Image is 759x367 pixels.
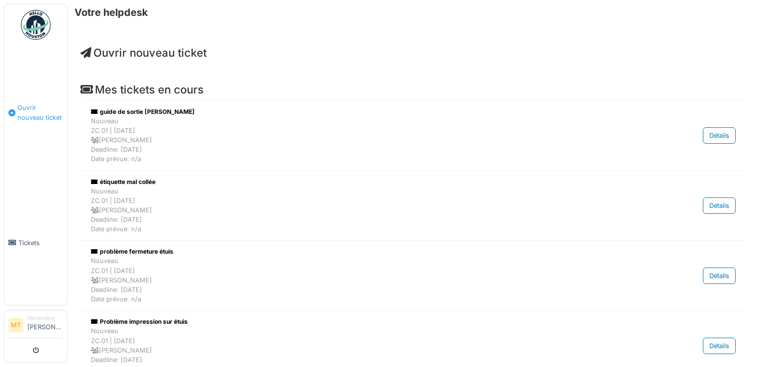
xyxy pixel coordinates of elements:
span: Ouvrir nouveau ticket [17,103,63,122]
h6: Votre helpdesk [75,6,148,18]
div: Détails [703,268,736,284]
a: guide de sortie [PERSON_NAME] NouveauZC.01 | [DATE] [PERSON_NAME]Deadline: [DATE]Date prévue: n/a... [88,105,738,167]
a: étiquette mal collée NouveauZC.01 | [DATE] [PERSON_NAME]Deadline: [DATE]Date prévue: n/a Détails [88,175,738,237]
div: Détails [703,197,736,214]
a: problème fermeture étuis NouveauZC.01 | [DATE] [PERSON_NAME]Deadline: [DATE]Date prévue: n/a Détails [88,245,738,306]
a: MT Demandeur[PERSON_NAME] [8,314,63,338]
div: Détails [703,338,736,354]
div: Demandeur [27,314,63,322]
div: problème fermeture étuis [91,247,633,256]
span: Tickets [18,238,63,248]
div: guide de sortie [PERSON_NAME] [91,107,633,116]
div: étiquette mal collée [91,178,633,186]
a: Tickets [4,180,67,305]
div: Détails [703,127,736,144]
h4: Mes tickets en cours [80,83,746,96]
div: Nouveau ZC.01 | [DATE] [PERSON_NAME] Deadline: [DATE] Date prévue: n/a [91,256,633,304]
a: Ouvrir nouveau ticket [80,46,207,59]
a: Ouvrir nouveau ticket [4,45,67,180]
li: [PERSON_NAME] [27,314,63,336]
div: Problème impression sur étuis [91,317,633,326]
img: Badge_color-CXgf-gQk.svg [21,10,51,40]
div: Nouveau ZC.01 | [DATE] [PERSON_NAME] Deadline: [DATE] Date prévue: n/a [91,186,633,234]
li: MT [8,318,23,333]
div: Nouveau ZC.01 | [DATE] [PERSON_NAME] Deadline: [DATE] Date prévue: n/a [91,116,633,164]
